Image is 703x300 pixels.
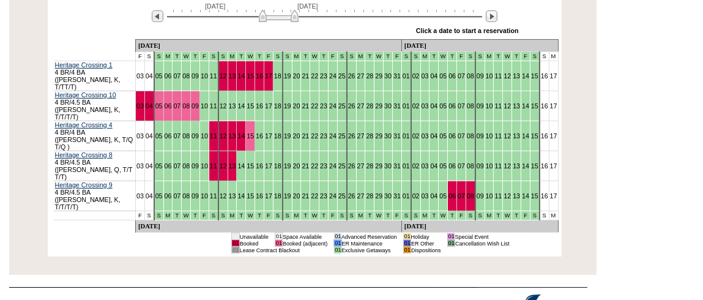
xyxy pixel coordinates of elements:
[384,102,392,110] a: 30
[374,52,384,61] td: Mountains Mud Season - Fall 2025
[393,192,401,200] a: 31
[265,102,272,110] a: 17
[192,192,199,200] a: 09
[55,181,113,189] a: Heritage Crossing 9
[165,192,172,200] a: 06
[154,211,163,220] td: Mountains Mud Season - Fall 2025
[531,72,538,80] a: 15
[422,192,429,200] a: 03
[393,162,401,170] a: 31
[531,162,538,170] a: 15
[293,102,300,110] a: 20
[256,192,263,200] a: 16
[550,132,557,140] a: 17
[512,52,521,61] td: Mountains Mud Season - Fall 2025
[274,192,281,200] a: 18
[247,132,254,140] a: 15
[229,72,236,80] a: 13
[420,52,430,61] td: Mountains Mud Season - Fall 2025
[284,132,291,140] a: 19
[384,162,392,170] a: 30
[467,192,474,200] a: 08
[467,102,474,110] a: 08
[218,52,228,61] td: Mountains Mud Season - Fall 2025
[486,192,493,200] a: 10
[136,132,144,140] a: 03
[439,102,447,110] a: 05
[439,162,447,170] a: 05
[439,192,447,200] a: 05
[311,102,318,110] a: 22
[293,162,300,170] a: 20
[366,102,373,110] a: 28
[393,132,401,140] a: 31
[265,162,272,170] a: 17
[146,132,153,140] a: 04
[311,192,318,200] a: 22
[152,10,163,22] img: Previous
[477,102,484,110] a: 09
[199,52,209,61] td: Mountains Mud Season - Fall 2025
[541,102,548,110] a: 16
[412,102,420,110] a: 02
[458,72,465,80] a: 07
[55,151,113,159] a: Heritage Crossing 8
[136,102,144,110] a: 03
[146,72,153,80] a: 04
[357,132,365,140] a: 27
[311,132,318,140] a: 22
[220,72,227,80] a: 12
[319,52,329,61] td: Mountains Mud Season - Fall 2025
[146,192,153,200] a: 04
[541,162,548,170] a: 16
[237,102,245,110] a: 14
[348,162,355,170] a: 26
[513,102,520,110] a: 13
[173,162,180,170] a: 07
[348,72,355,80] a: 26
[403,132,410,140] a: 01
[494,72,502,80] a: 11
[310,52,319,61] td: Mountains Mud Season - Fall 2025
[422,72,429,80] a: 03
[494,102,502,110] a: 11
[356,52,365,61] td: Mountains Mud Season - Fall 2025
[155,162,163,170] a: 05
[274,132,281,140] a: 18
[154,52,163,61] td: Mountains Mud Season - Fall 2025
[486,72,493,80] a: 10
[293,132,300,140] a: 20
[182,52,191,61] td: Mountains Mud Season - Fall 2025
[375,132,382,140] a: 29
[284,102,291,110] a: 19
[146,162,153,170] a: 04
[522,162,529,170] a: 14
[430,102,437,110] a: 04
[273,52,282,61] td: Mountains Mud Season - Fall 2025
[348,102,355,110] a: 26
[494,192,502,200] a: 11
[220,132,227,140] a: 12
[486,132,493,140] a: 10
[531,192,538,200] a: 15
[365,52,374,61] td: Mountains Mud Season - Fall 2025
[265,192,272,200] a: 17
[182,132,190,140] a: 08
[458,162,465,170] a: 07
[412,162,420,170] a: 02
[209,52,218,61] td: Mountains Mud Season - Fall 2025
[366,162,373,170] a: 28
[494,162,502,170] a: 11
[522,72,529,80] a: 14
[182,162,190,170] a: 08
[550,162,557,170] a: 17
[265,72,272,80] a: 17
[412,192,420,200] a: 02
[504,162,511,170] a: 12
[135,211,144,220] td: F
[430,72,437,80] a: 04
[320,102,327,110] a: 23
[201,192,208,200] a: 10
[403,102,410,110] a: 01
[412,132,420,140] a: 02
